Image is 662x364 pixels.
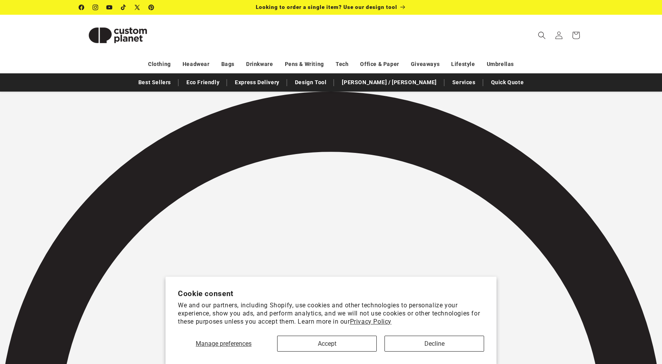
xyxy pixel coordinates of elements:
img: Custom Planet [79,18,157,53]
h2: Cookie consent [178,289,484,298]
a: Office & Paper [360,57,399,71]
a: Quick Quote [487,76,528,89]
button: Accept [277,336,377,352]
a: Umbrellas [487,57,514,71]
a: Headwear [183,57,210,71]
a: Eco Friendly [183,76,223,89]
a: Custom Planet [76,15,160,55]
p: We and our partners, including Shopify, use cookies and other technologies to personalize your ex... [178,302,484,326]
a: Bags [221,57,234,71]
a: Pens & Writing [285,57,324,71]
a: Lifestyle [451,57,475,71]
a: Giveaways [411,57,440,71]
a: Best Sellers [134,76,175,89]
a: Express Delivery [231,76,283,89]
span: Looking to order a single item? Use our design tool [256,4,397,10]
a: Services [448,76,479,89]
a: Tech [336,57,348,71]
a: Privacy Policy [350,318,391,325]
span: Manage preferences [196,340,252,347]
button: Manage preferences [178,336,269,352]
a: Clothing [148,57,171,71]
a: Design Tool [291,76,331,89]
a: [PERSON_NAME] / [PERSON_NAME] [338,76,440,89]
summary: Search [533,27,550,44]
button: Decline [384,336,484,352]
a: Drinkware [246,57,273,71]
